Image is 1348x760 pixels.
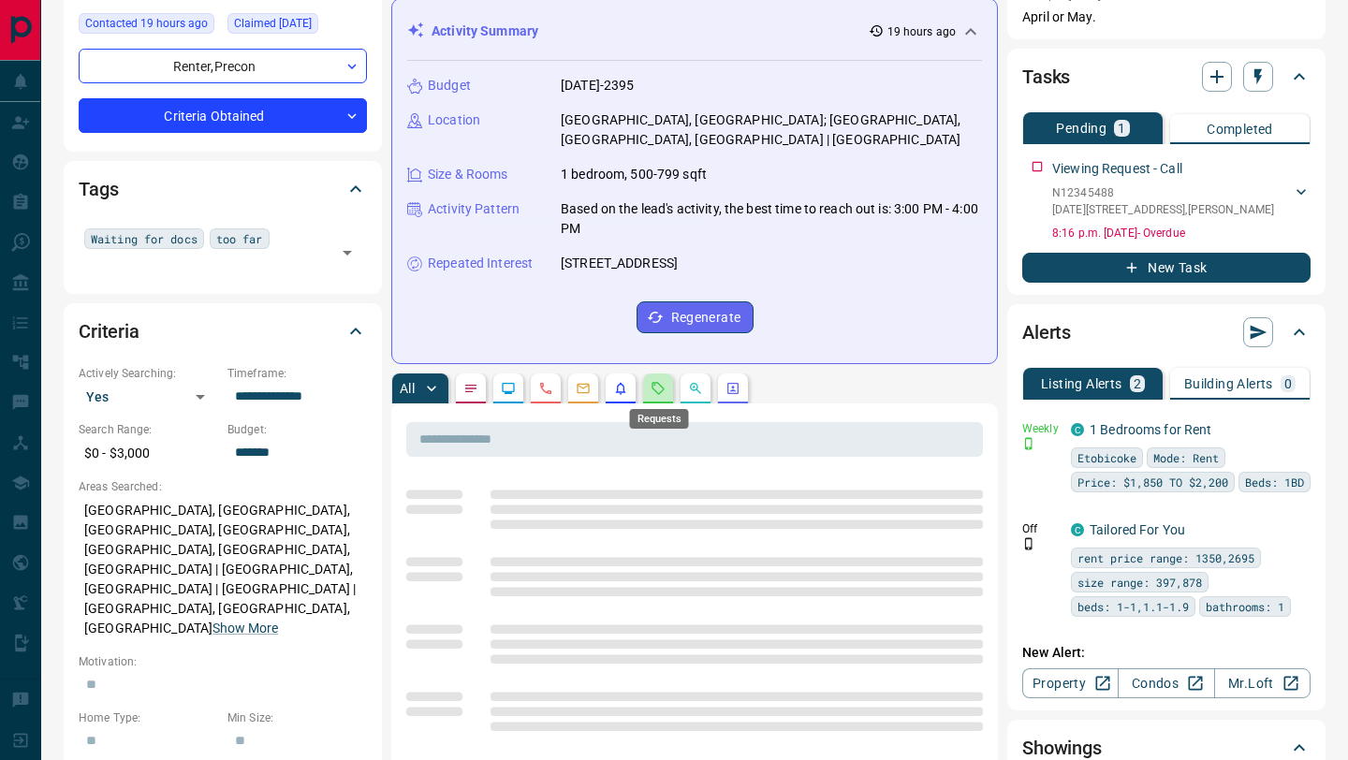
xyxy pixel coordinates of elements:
p: Motivation: [79,653,367,670]
button: Regenerate [637,301,754,333]
p: 1 [1118,122,1125,135]
div: Requests [630,409,689,429]
p: Home Type: [79,709,218,726]
h2: Criteria [79,316,139,346]
p: Repeated Interest [428,254,533,273]
p: N12345488 [1052,184,1274,201]
p: April or May. [1022,7,1311,27]
h2: Tags [79,174,118,204]
div: Activity Summary19 hours ago [407,14,982,49]
span: Mode: Rent [1153,448,1219,467]
div: Tasks [1022,54,1311,99]
p: [DATE]-2395 [561,76,634,95]
p: [GEOGRAPHIC_DATA], [GEOGRAPHIC_DATA], [GEOGRAPHIC_DATA], [GEOGRAPHIC_DATA], [GEOGRAPHIC_DATA], [G... [79,495,367,644]
p: Areas Searched: [79,478,367,495]
span: bathrooms: 1 [1206,597,1284,616]
h2: Alerts [1022,317,1071,347]
p: Activity Pattern [428,199,520,219]
p: Size & Rooms [428,165,508,184]
a: 1 Bedrooms for Rent [1090,422,1212,437]
p: Based on the lead's activity, the best time to reach out is: 3:00 PM - 4:00 PM [561,199,982,239]
div: Tags [79,167,367,212]
p: Search Range: [79,421,218,438]
div: Criteria Obtained [79,98,367,133]
div: Criteria [79,309,367,354]
span: Claimed [DATE] [234,14,312,33]
span: Price: $1,850 TO $2,200 [1077,473,1228,491]
svg: Listing Alerts [613,381,628,396]
svg: Push Notification Only [1022,437,1035,450]
a: Property [1022,668,1119,698]
span: too far [216,229,263,248]
div: Renter , Precon [79,49,367,83]
p: Activity Summary [432,22,538,41]
p: 2 [1134,377,1141,390]
h2: Tasks [1022,62,1070,92]
p: Location [428,110,480,130]
p: 1 bedroom, 500-799 sqft [561,165,707,184]
p: Viewing Request - Call [1052,159,1182,179]
p: All [400,382,415,395]
div: condos.ca [1071,423,1084,436]
svg: Emails [576,381,591,396]
p: $0 - $3,000 [79,438,218,469]
div: Mon Jan 22 2024 [227,13,367,39]
p: 8:16 p.m. [DATE] - Overdue [1052,225,1311,241]
p: Budget: [227,421,367,438]
p: Timeframe: [227,365,367,382]
p: Listing Alerts [1041,377,1122,390]
svg: Calls [538,381,553,396]
button: Open [334,240,360,266]
span: rent price range: 1350,2695 [1077,548,1254,567]
span: Waiting for docs [91,229,198,248]
p: Budget [428,76,471,95]
a: Tailored For You [1090,522,1185,537]
svg: Push Notification Only [1022,537,1035,550]
p: Completed [1207,123,1273,136]
svg: Lead Browsing Activity [501,381,516,396]
svg: Agent Actions [725,381,740,396]
div: N12345488[DATE][STREET_ADDRESS],[PERSON_NAME] [1052,181,1311,222]
p: [GEOGRAPHIC_DATA], [GEOGRAPHIC_DATA]; [GEOGRAPHIC_DATA], [GEOGRAPHIC_DATA], [GEOGRAPHIC_DATA] | [... [561,110,982,150]
div: Mon Aug 18 2025 [79,13,218,39]
button: Show More [212,619,278,638]
div: Yes [79,382,218,412]
p: Weekly [1022,420,1060,437]
p: 19 hours ago [887,23,956,40]
p: New Alert: [1022,643,1311,663]
span: size range: 397,878 [1077,573,1202,592]
p: Pending [1056,122,1106,135]
p: 0 [1284,377,1292,390]
p: Min Size: [227,709,367,726]
div: Alerts [1022,310,1311,355]
p: Building Alerts [1184,377,1273,390]
span: Beds: 1BD [1245,473,1304,491]
a: Condos [1118,668,1214,698]
a: Mr.Loft [1214,668,1311,698]
p: Off [1022,520,1060,537]
span: Etobicoke [1077,448,1136,467]
span: beds: 1-1,1.1-1.9 [1077,597,1189,616]
div: condos.ca [1071,523,1084,536]
button: New Task [1022,253,1311,283]
svg: Requests [651,381,666,396]
p: Actively Searching: [79,365,218,382]
svg: Opportunities [688,381,703,396]
p: [DATE][STREET_ADDRESS] , [PERSON_NAME] [1052,201,1274,218]
span: Contacted 19 hours ago [85,14,208,33]
svg: Notes [463,381,478,396]
p: [STREET_ADDRESS] [561,254,678,273]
